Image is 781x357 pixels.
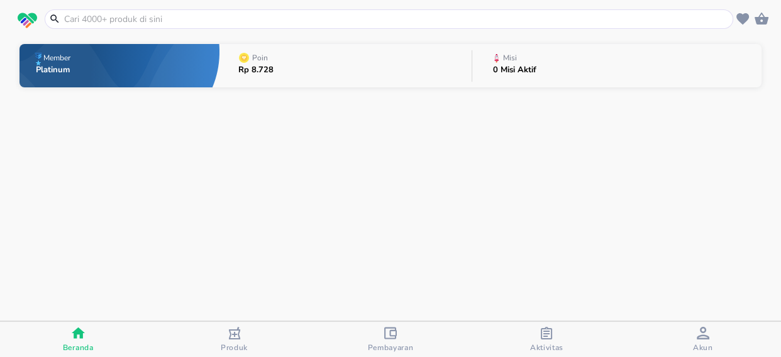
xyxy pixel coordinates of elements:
[238,66,274,74] p: Rp 8.728
[156,322,312,357] button: Produk
[43,54,70,62] p: Member
[503,54,517,62] p: Misi
[221,343,248,353] span: Produk
[468,322,624,357] button: Aktivitas
[368,343,414,353] span: Pembayaran
[530,343,563,353] span: Aktivitas
[625,322,781,357] button: Akun
[36,66,73,74] p: Platinum
[313,322,468,357] button: Pembayaran
[493,66,536,74] p: 0 Misi Aktif
[18,13,37,29] img: logo_swiperx_s.bd005f3b.svg
[19,41,219,91] button: MemberPlatinum
[219,41,472,91] button: PoinRp 8.728
[63,343,94,353] span: Beranda
[63,13,730,26] input: Cari 4000+ produk di sini
[472,41,762,91] button: Misi0 Misi Aktif
[693,343,713,353] span: Akun
[252,54,268,62] p: Poin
